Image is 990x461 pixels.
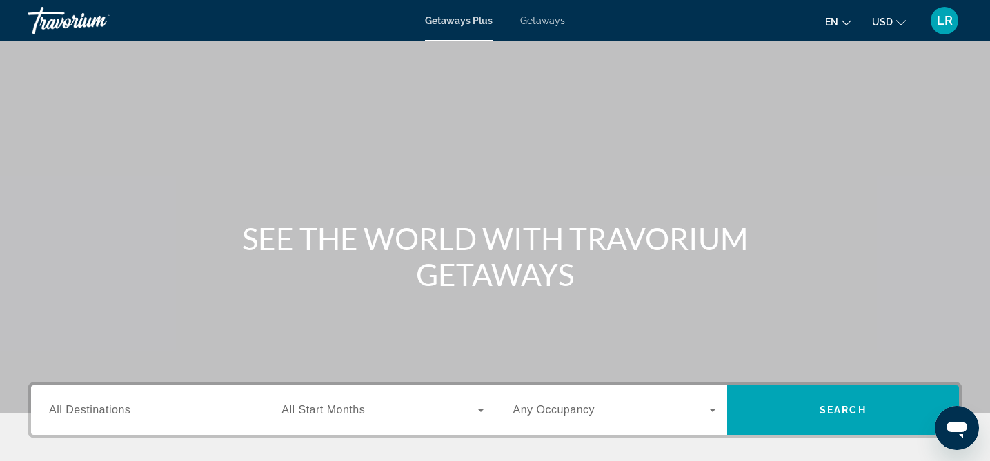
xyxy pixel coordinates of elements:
span: en [825,17,838,28]
a: Getaways [520,15,565,26]
span: Search [820,404,867,416]
div: Search widget [31,385,959,435]
iframe: Button to launch messaging window [935,406,979,450]
input: Select destination [49,402,252,419]
a: Travorium [28,3,166,39]
span: USD [872,17,893,28]
button: Change currency [872,12,906,32]
button: Change language [825,12,851,32]
a: Getaways Plus [425,15,493,26]
button: Search [727,385,959,435]
span: All Start Months [281,404,365,416]
button: User Menu [927,6,962,35]
span: LR [937,14,953,28]
span: Any Occupancy [513,404,595,416]
span: All Destinations [49,404,130,416]
h1: SEE THE WORLD WITH TRAVORIUM GETAWAYS [237,221,754,292]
